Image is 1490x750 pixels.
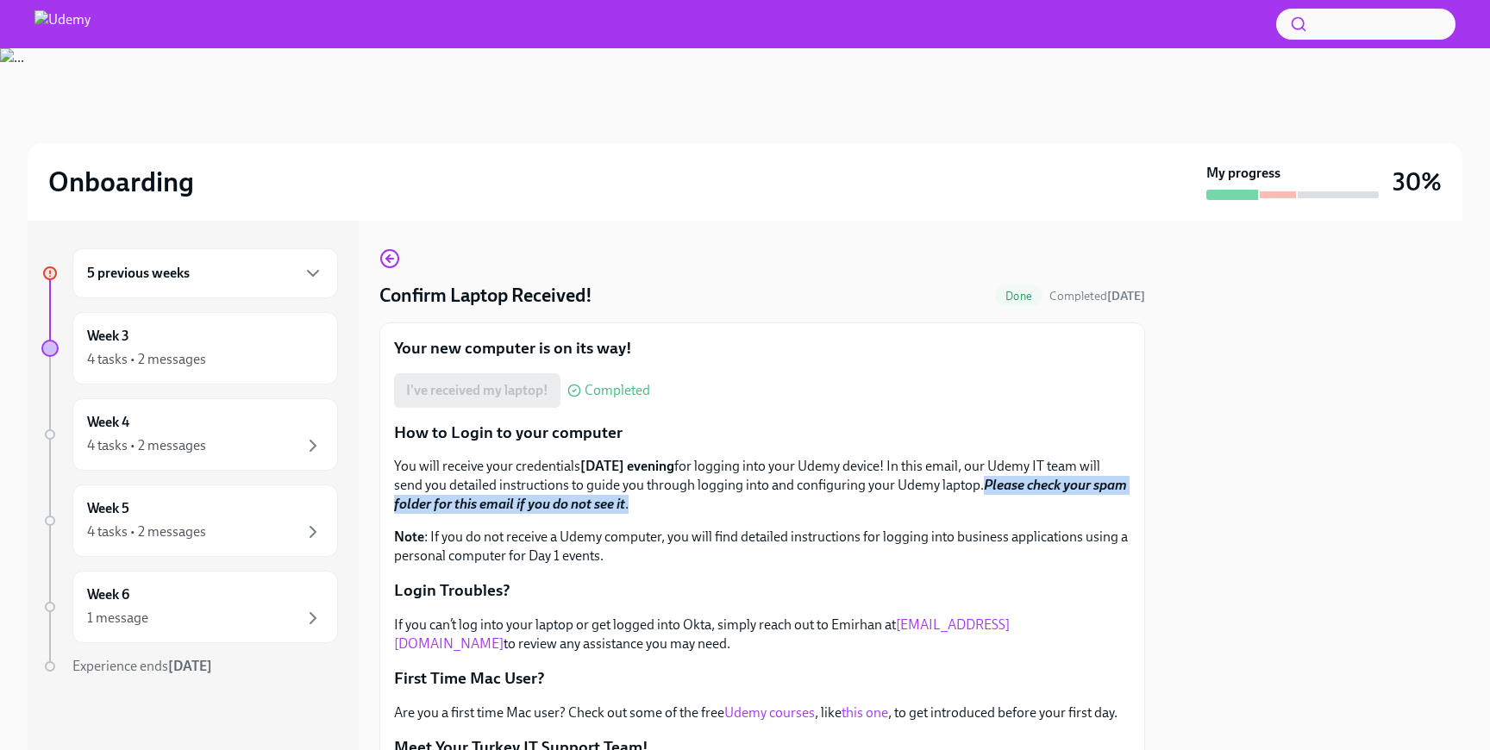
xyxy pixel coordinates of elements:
[394,616,1130,653] p: If you can’t log into your laptop or get logged into Okta, simply reach out to Emirhan at to revi...
[72,248,338,298] div: 5 previous weeks
[580,458,674,474] strong: [DATE] evening
[1107,289,1145,303] strong: [DATE]
[842,704,888,721] a: this one
[41,398,338,471] a: Week 44 tasks • 2 messages
[724,704,815,721] a: Udemy courses
[1206,164,1280,183] strong: My progress
[585,384,650,397] span: Completed
[394,703,1130,722] p: Are you a first time Mac user? Check out some of the free , like , to get introduced before your ...
[34,10,91,38] img: Udemy
[87,264,190,283] h6: 5 previous weeks
[168,658,212,674] strong: [DATE]
[87,436,206,455] div: 4 tasks • 2 messages
[394,579,1130,602] p: Login Troubles?
[41,312,338,384] a: Week 34 tasks • 2 messages
[394,457,1130,514] p: You will receive your credentials for logging into your Udemy device! In this email, our Udemy IT...
[1049,288,1145,304] span: September 19th, 2025 00:21
[87,522,206,541] div: 4 tasks • 2 messages
[87,585,129,604] h6: Week 6
[87,609,148,628] div: 1 message
[1393,166,1442,197] h3: 30%
[394,337,1130,359] p: Your new computer is on its way!
[394,667,1130,690] p: First Time Mac User?
[379,283,592,309] h4: Confirm Laptop Received!
[394,528,1130,566] p: : If you do not receive a Udemy computer, you will find detailed instructions for logging into bu...
[41,484,338,557] a: Week 54 tasks • 2 messages
[394,528,424,545] strong: Note
[87,499,129,518] h6: Week 5
[1049,289,1145,303] span: Completed
[48,165,194,199] h2: Onboarding
[87,327,129,346] h6: Week 3
[41,571,338,643] a: Week 61 message
[87,413,129,432] h6: Week 4
[394,422,1130,444] p: How to Login to your computer
[72,658,212,674] span: Experience ends
[87,350,206,369] div: 4 tasks • 2 messages
[995,290,1042,303] span: Done
[394,616,1010,652] a: [EMAIL_ADDRESS][DOMAIN_NAME]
